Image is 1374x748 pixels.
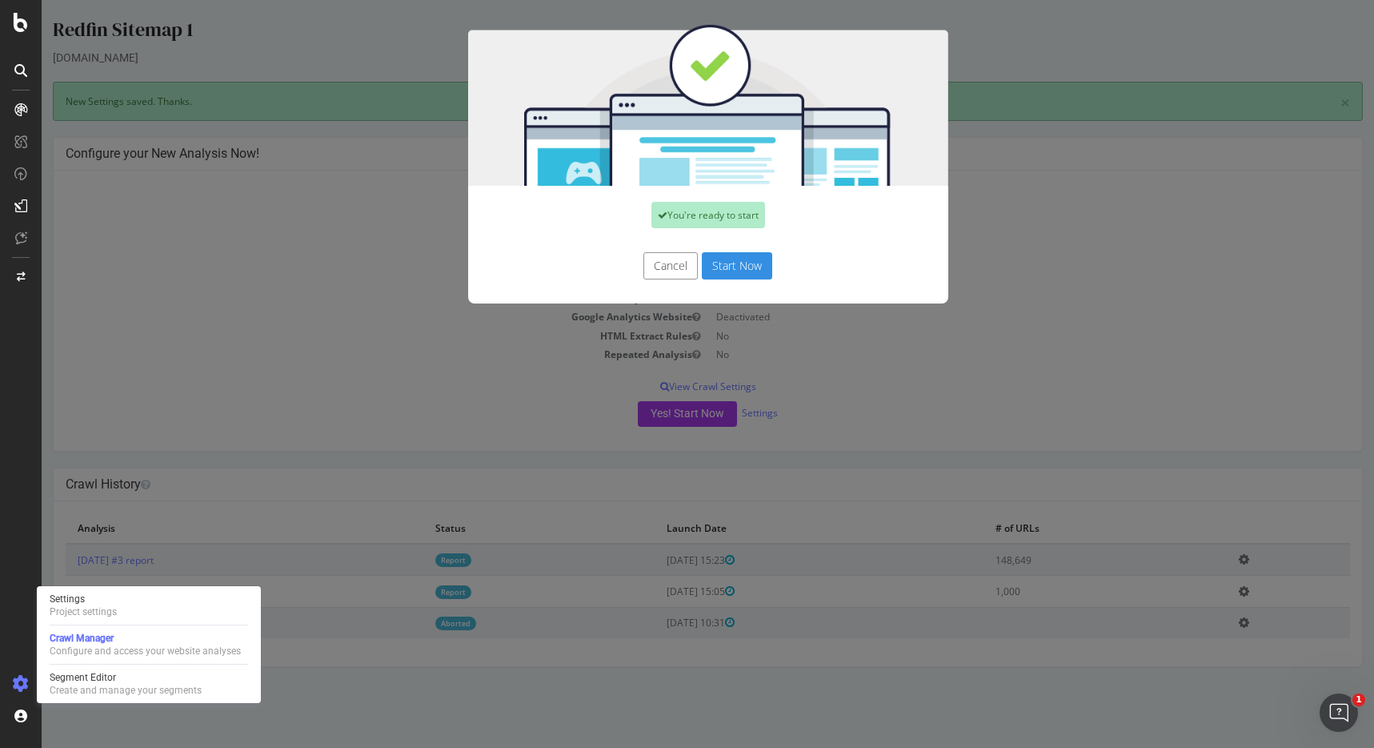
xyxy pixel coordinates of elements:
[50,593,117,605] div: Settings
[50,632,241,645] div: Crawl Manager
[50,671,202,684] div: Segment Editor
[610,202,723,228] div: You're ready to start
[427,24,907,186] img: You're all set!
[43,591,254,620] a: SettingsProject settings
[50,605,117,618] div: Project settings
[1352,694,1365,706] span: 1
[43,670,254,698] a: Segment EditorCreate and manage your segments
[1320,694,1358,732] iframe: Intercom live chat
[43,630,254,659] a: Crawl ManagerConfigure and access your website analyses
[50,684,202,697] div: Create and manage your segments
[660,252,731,279] button: Start Now
[50,645,241,658] div: Configure and access your website analyses
[602,252,656,279] button: Cancel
